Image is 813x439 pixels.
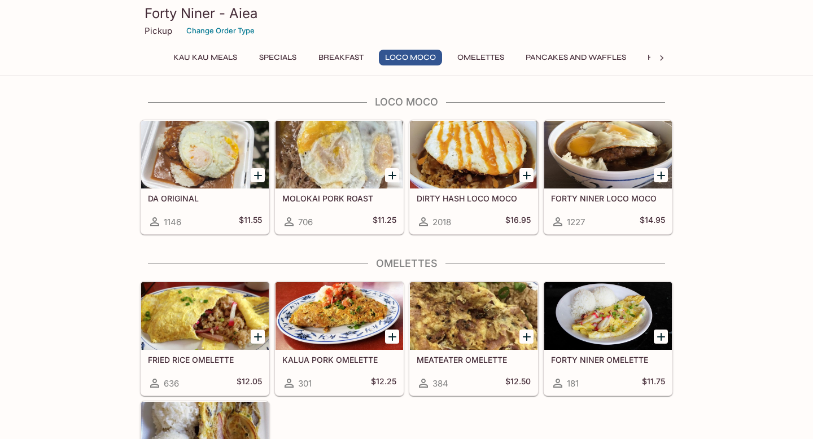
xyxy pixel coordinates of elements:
[251,168,265,182] button: Add DA ORIGINAL
[298,378,312,389] span: 301
[642,376,665,390] h5: $11.75
[164,217,181,227] span: 1146
[181,22,260,39] button: Change Order Type
[141,120,269,234] a: DA ORIGINAL1146$11.55
[519,168,534,182] button: Add DIRTY HASH LOCO MOCO
[373,215,396,229] h5: $11.25
[141,282,269,350] div: FRIED RICE OMELETTE
[432,378,448,389] span: 384
[148,355,262,365] h5: FRIED RICE OMELETTE
[145,5,668,22] h3: Forty Niner - Aiea
[145,25,172,36] p: Pickup
[371,376,396,390] h5: $12.25
[251,330,265,344] button: Add FRIED RICE OMELETTE
[298,217,313,227] span: 706
[409,282,538,396] a: MEATEATER OMELETTE384$12.50
[432,217,451,227] span: 2018
[275,282,404,396] a: KALUA PORK OMELETTE301$12.25
[641,50,781,65] button: Hawaiian Style French Toast
[654,168,668,182] button: Add FORTY NINER LOCO MOCO
[239,215,262,229] h5: $11.55
[276,121,403,188] div: MOLOKAI PORK ROAST
[276,282,403,350] div: KALUA PORK OMELETTE
[140,257,673,270] h4: Omelettes
[385,168,399,182] button: Add MOLOKAI PORK ROAST
[519,330,534,344] button: Add MEATEATER OMELETTE
[551,194,665,203] h5: FORTY NINER LOCO MOCO
[282,355,396,365] h5: KALUA PORK OMELETTE
[140,96,673,108] h4: Loco Moco
[654,330,668,344] button: Add FORTY NINER OMELETTE
[567,217,585,227] span: 1227
[417,355,531,365] h5: MEATEATER OMELETTE
[544,121,672,188] div: FORTY NINER LOCO MOCO
[385,330,399,344] button: Add KALUA PORK OMELETTE
[148,194,262,203] h5: DA ORIGINAL
[544,282,672,396] a: FORTY NINER OMELETTE181$11.75
[409,120,538,234] a: DIRTY HASH LOCO MOCO2018$16.95
[567,378,579,389] span: 181
[451,50,510,65] button: Omelettes
[167,50,243,65] button: Kau Kau Meals
[252,50,303,65] button: Specials
[544,282,672,350] div: FORTY NINER OMELETTE
[141,121,269,188] div: DA ORIGINAL
[282,194,396,203] h5: MOLOKAI PORK ROAST
[551,355,665,365] h5: FORTY NINER OMELETTE
[141,282,269,396] a: FRIED RICE OMELETTE636$12.05
[544,120,672,234] a: FORTY NINER LOCO MOCO1227$14.95
[410,282,537,350] div: MEATEATER OMELETTE
[505,376,531,390] h5: $12.50
[312,50,370,65] button: Breakfast
[417,194,531,203] h5: DIRTY HASH LOCO MOCO
[379,50,442,65] button: Loco Moco
[410,121,537,188] div: DIRTY HASH LOCO MOCO
[640,215,665,229] h5: $14.95
[519,50,632,65] button: Pancakes and Waffles
[505,215,531,229] h5: $16.95
[275,120,404,234] a: MOLOKAI PORK ROAST706$11.25
[164,378,179,389] span: 636
[237,376,262,390] h5: $12.05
